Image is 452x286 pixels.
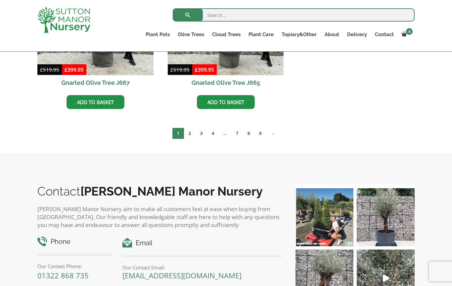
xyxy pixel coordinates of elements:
[65,66,84,73] bdi: 399.95
[65,66,68,73] span: £
[168,75,284,90] h2: Gnarled Olive Tree J665
[37,237,113,247] h4: Phone
[37,262,113,270] p: Our Contact Phone:
[37,128,415,142] nav: Product Pagination
[195,66,198,73] span: £
[40,66,43,73] span: £
[231,128,243,139] a: Page 7
[243,128,254,139] a: Page 8
[195,66,214,73] bdi: 399.95
[122,270,242,280] a: [EMAIL_ADDRESS][DOMAIN_NAME]
[37,270,89,280] a: 01322 868 735
[406,28,413,35] span: 0
[343,30,371,39] a: Delivery
[245,30,278,39] a: Plant Care
[142,30,174,39] a: Plant Pots
[37,184,282,198] h2: Contact
[219,128,231,139] span: …
[266,128,280,139] a: →
[371,30,398,39] a: Contact
[295,188,353,246] img: Our elegant & picturesque Angustifolia Cones are an exquisite addition to your Bay Tree collectio...
[37,7,90,33] img: logo
[357,188,415,246] img: A beautiful multi-stem Spanish Olive tree potted in our luxurious fibre clay pots 😍😍
[278,30,321,39] a: Topiary&Other
[172,128,184,139] span: Page 1
[383,274,389,282] svg: Play
[122,263,282,271] p: Our Contact Email:
[37,75,154,90] h2: Gnarled Olive Tree J667
[40,66,59,73] bdi: 519.95
[208,30,245,39] a: Cloud Trees
[170,66,190,73] bdi: 519.95
[122,238,282,248] h4: Email
[207,128,219,139] a: Page 4
[174,30,208,39] a: Olive Trees
[321,30,343,39] a: About
[398,30,415,39] a: 0
[173,8,415,22] input: Search...
[37,205,282,229] p: [PERSON_NAME] Manor Nursery aim to make all customers feel at ease when buying from [GEOGRAPHIC_D...
[67,95,124,109] a: Add to basket: “Gnarled Olive Tree J667”
[80,184,263,198] b: [PERSON_NAME] Manor Nursery
[170,66,173,73] span: £
[184,128,196,139] a: Page 2
[254,128,266,139] a: Page 9
[196,128,207,139] a: Page 3
[197,95,255,109] a: Add to basket: “Gnarled Olive Tree J665”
